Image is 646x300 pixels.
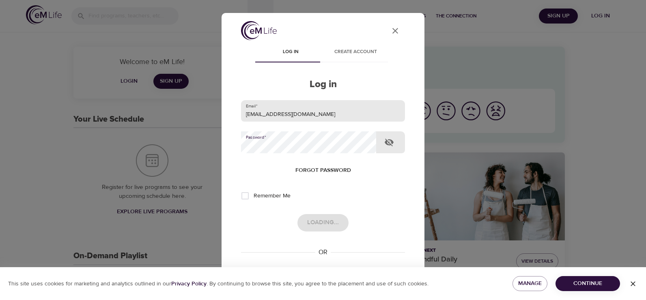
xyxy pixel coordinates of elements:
span: Forgot password [295,165,351,176]
span: Create account [328,48,383,56]
b: Privacy Policy [171,280,207,287]
div: disabled tabs example [241,43,405,62]
span: Continue [562,279,614,289]
span: Log in [263,48,318,56]
button: close [385,21,405,41]
div: OR [315,248,331,257]
img: logo [241,21,277,40]
span: Remember Me [254,192,291,200]
span: Manage [519,279,541,289]
button: Forgot password [292,163,354,178]
h2: Log in [241,79,405,90]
